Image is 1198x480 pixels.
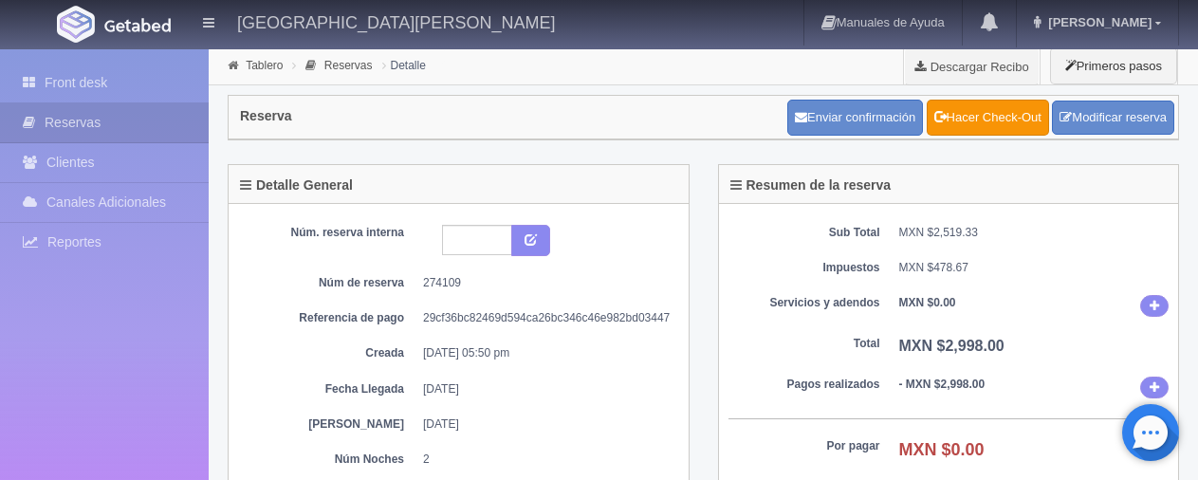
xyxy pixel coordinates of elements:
dt: Núm de reserva [252,275,404,291]
dt: Servicios y adendos [728,295,880,311]
dd: MXN $478.67 [899,260,1170,276]
h4: Resumen de la reserva [730,178,892,193]
dd: [DATE] [423,381,665,397]
dt: Total [728,336,880,352]
b: MXN $0.00 [899,296,956,309]
dt: Por pagar [728,438,880,454]
dt: Pagos realizados [728,377,880,393]
dd: [DATE] 05:50 pm [423,345,665,361]
li: Detalle [378,56,431,74]
a: Descargar Recibo [904,47,1040,85]
b: MXN $0.00 [899,440,985,459]
h4: Reserva [240,109,292,123]
dd: [DATE] [423,416,665,433]
a: Tablero [246,59,283,72]
dd: 2 [423,452,665,468]
span: [PERSON_NAME] [1043,15,1152,29]
button: Enviar confirmación [787,100,923,136]
dt: Fecha Llegada [252,381,404,397]
a: Modificar reserva [1052,101,1174,136]
dt: Referencia de pago [252,310,404,326]
b: MXN $2,998.00 [899,338,1004,354]
dd: 29cf36bc82469d594ca26bc346c46e982bd03447 [423,310,665,326]
h4: [GEOGRAPHIC_DATA][PERSON_NAME] [237,9,555,33]
a: Hacer Check-Out [927,100,1049,136]
h4: Detalle General [240,178,353,193]
dt: Creada [252,345,404,361]
dt: Núm Noches [252,452,404,468]
a: Reservas [324,59,373,72]
dd: 274109 [423,275,665,291]
dd: MXN $2,519.33 [899,225,1170,241]
img: Getabed [104,18,171,32]
dt: Sub Total [728,225,880,241]
dt: Impuestos [728,260,880,276]
dt: Núm. reserva interna [252,225,404,241]
dt: [PERSON_NAME] [252,416,404,433]
button: Primeros pasos [1050,47,1177,84]
b: - MXN $2,998.00 [899,378,986,391]
img: Getabed [57,6,95,43]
